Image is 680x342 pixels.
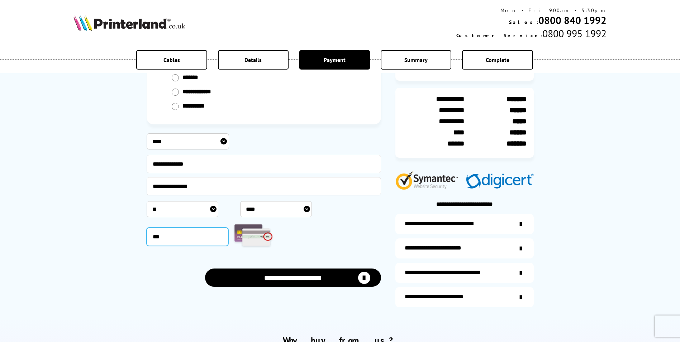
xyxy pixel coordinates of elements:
[404,56,428,63] span: Summary
[244,56,262,63] span: Details
[509,19,538,25] span: Sales:
[486,56,509,63] span: Complete
[395,238,534,258] a: items-arrive
[395,263,534,283] a: additional-cables
[538,14,607,27] a: 0800 840 1992
[395,214,534,234] a: additional-ink
[73,15,185,31] img: Printerland Logo
[542,27,607,40] span: 0800 995 1992
[324,56,346,63] span: Payment
[163,56,180,63] span: Cables
[456,32,542,39] span: Customer Service:
[456,7,607,14] div: Mon - Fri 9:00am - 5:30pm
[395,287,534,307] a: secure-website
